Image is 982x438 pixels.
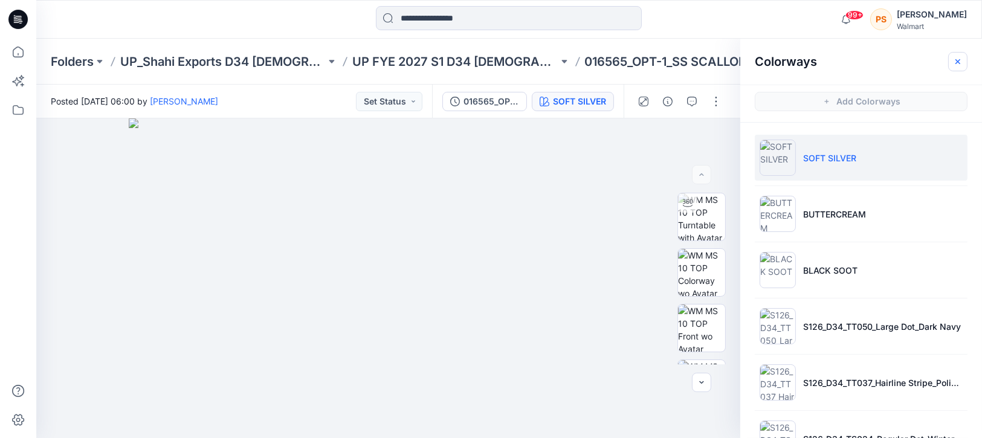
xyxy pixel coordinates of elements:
[464,95,519,108] div: 016565_OPT-1_SS SCALLOP BUTTON
[51,95,218,108] span: Posted [DATE] 06:00 by
[585,53,790,70] p: 016565_OPT-1_SS SCALLOP BUTTON
[803,376,963,389] p: S126_D34_TT037_Hairline Stripe_Polished Blue_2.707 in (1)
[760,308,796,344] img: S126_D34_TT050_Large Dot_Dark Navy
[678,360,725,407] img: WM MS 10 TOP Back wo Avatar
[803,264,858,277] p: BLACK SOOT
[678,193,725,240] img: WM MS 10 TOP Turntable with Avatar
[658,92,677,111] button: Details
[442,92,527,111] button: 016565_OPT-1_SS SCALLOP BUTTON
[150,96,218,106] a: [PERSON_NAME]
[553,95,606,108] div: SOFT SILVER
[129,118,662,438] img: eyJhbGciOiJIUzI1NiIsImtpZCI6IjAiLCJzbHQiOiJzZXMiLCJ0eXAiOiJKV1QifQ.eyJkYXRhIjp7InR5cGUiOiJzdG9yYW...
[897,7,967,22] div: [PERSON_NAME]
[897,22,967,31] div: Walmart
[803,320,961,333] p: S126_D34_TT050_Large Dot_Dark Navy
[532,92,614,111] button: SOFT SILVER
[678,304,725,352] img: WM MS 10 TOP Front wo Avatar
[803,208,866,221] p: BUTTERCREAM
[870,8,892,30] div: PS
[755,54,817,69] h2: Colorways
[760,140,796,176] img: SOFT SILVER
[51,53,94,70] a: Folders
[678,249,725,296] img: WM MS 10 TOP Colorway wo Avatar
[760,196,796,232] img: BUTTERCREAM
[760,364,796,401] img: S126_D34_TT037_Hairline Stripe_Polished Blue_2.707 in (1)
[120,53,326,70] a: UP_Shahi Exports D34 [DEMOGRAPHIC_DATA] Tops
[803,152,856,164] p: SOFT SILVER
[845,10,864,20] span: 99+
[760,252,796,288] img: BLACK SOOT
[352,53,558,70] a: UP FYE 2027 S1 D34 [DEMOGRAPHIC_DATA] Woven Tops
